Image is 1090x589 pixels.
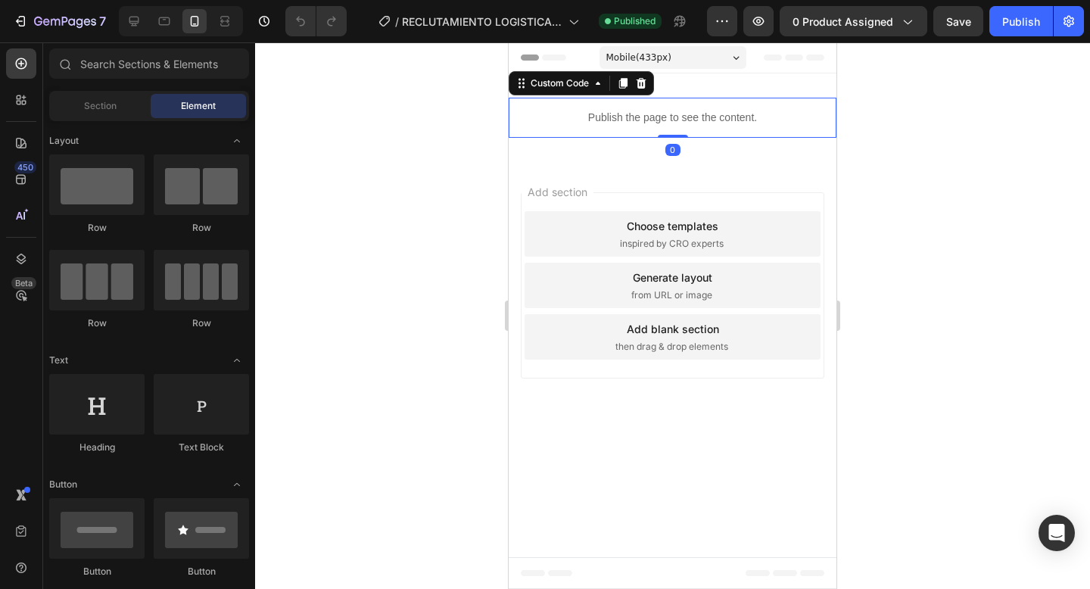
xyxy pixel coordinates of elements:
span: Layout [49,134,79,148]
div: Row [154,221,249,235]
div: Row [154,316,249,330]
button: Save [933,6,983,36]
span: RECLUTAMIENTO LOGISTICA COD [402,14,562,30]
button: 7 [6,6,113,36]
span: Button [49,478,77,491]
div: Open Intercom Messenger [1039,515,1075,551]
div: Button [154,565,249,578]
div: Row [49,316,145,330]
span: Toggle open [225,129,249,153]
span: Toggle open [225,348,249,372]
div: Heading [49,441,145,454]
iframe: Design area [509,42,836,589]
input: Search Sections & Elements [49,48,249,79]
button: Publish [989,6,1053,36]
span: Text [49,354,68,367]
span: 0 product assigned [793,14,893,30]
div: Text Block [154,441,249,454]
span: Save [946,15,971,28]
span: Section [84,99,117,113]
button: 0 product assigned [780,6,927,36]
div: Publish [1002,14,1040,30]
div: Undo/Redo [285,6,347,36]
div: Row [49,221,145,235]
div: Beta [11,277,36,289]
div: 450 [14,161,36,173]
span: Element [181,99,216,113]
span: / [395,14,399,30]
p: 7 [99,12,106,30]
span: Toggle open [225,472,249,497]
div: Button [49,565,145,578]
span: Published [614,14,656,28]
